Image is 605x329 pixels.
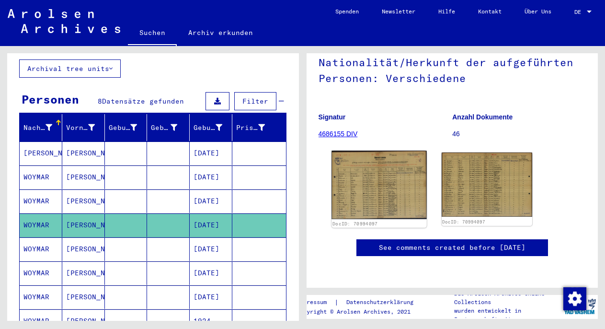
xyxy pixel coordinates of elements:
mat-cell: [PERSON_NAME] [62,261,105,285]
p: 46 [452,129,586,139]
mat-cell: [DATE] [190,189,232,213]
a: DocID: 70994097 [442,219,485,224]
p: Die Arolsen Archives Online-Collections [454,289,561,306]
mat-cell: WOYMAR [20,189,62,213]
div: Geburtsname [109,120,149,135]
a: Archiv erkunden [177,21,264,44]
mat-cell: [PERSON_NAME] [62,165,105,189]
a: 4686155 DIV [319,130,358,138]
div: Vorname [66,120,107,135]
mat-header-cell: Prisoner # [232,114,286,141]
p: wurden entwickelt in Partnerschaft mit [454,306,561,324]
div: Geburt‏ [151,120,189,135]
mat-cell: [DATE] [190,285,232,309]
button: Archival tree units [19,59,121,78]
div: Zustimmung ändern [563,287,586,310]
mat-header-cell: Geburtsdatum [190,114,232,141]
mat-cell: WOYMAR [20,285,62,309]
mat-cell: [DATE] [190,261,232,285]
div: Nachname [23,123,52,133]
img: yv_logo.png [562,294,598,318]
mat-cell: WOYMAR [20,213,62,237]
span: DE [574,9,585,15]
mat-cell: [PERSON_NAME] [62,141,105,165]
mat-cell: [PERSON_NAME] [62,237,105,261]
mat-cell: [PERSON_NAME] [20,141,62,165]
span: Datensätze gefunden [102,97,184,106]
button: Filter [234,92,276,110]
p: Copyright © Arolsen Archives, 2021 [297,307,425,316]
mat-cell: WOYMAR [20,165,62,189]
mat-header-cell: Geburt‏ [147,114,190,141]
div: Prisoner # [236,123,265,133]
mat-cell: [DATE] [190,141,232,165]
img: Zustimmung ändern [563,287,586,310]
b: Anzahl Dokumente [452,113,513,121]
mat-cell: [PERSON_NAME] [62,189,105,213]
span: Filter [242,97,268,106]
div: | [297,297,425,307]
div: Geburtsname [109,123,137,133]
img: 002.jpg [442,153,532,216]
div: Prisoner # [236,120,277,135]
div: Nachname [23,120,64,135]
div: Personen [22,91,79,108]
mat-cell: [DATE] [190,213,232,237]
div: Vorname [66,123,95,133]
div: Geburtsdatum [194,120,234,135]
b: Signatur [319,113,346,121]
mat-cell: [DATE] [190,165,232,189]
mat-header-cell: Vorname [62,114,105,141]
img: Arolsen_neg.svg [8,9,120,33]
div: Geburtsdatum [194,123,222,133]
a: DocID: 70994097 [332,221,377,226]
span: 8 [98,97,102,106]
mat-header-cell: Nachname [20,114,62,141]
mat-cell: [PERSON_NAME] [62,213,105,237]
mat-header-cell: Geburtsname [105,114,148,141]
a: Suchen [128,21,177,46]
a: Datenschutzerklärung [339,297,425,307]
img: 001.jpg [331,151,427,219]
mat-cell: WOYMAR [20,237,62,261]
a: Impressum [297,297,334,307]
div: Geburt‏ [151,123,177,133]
mat-cell: WOYMAR [20,261,62,285]
h1: Nationalität/Herkunft der aufgeführten Personen: Verschiedene [319,40,586,98]
a: See comments created before [DATE] [379,243,525,253]
mat-cell: [DATE] [190,237,232,261]
mat-cell: [PERSON_NAME] [62,285,105,309]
